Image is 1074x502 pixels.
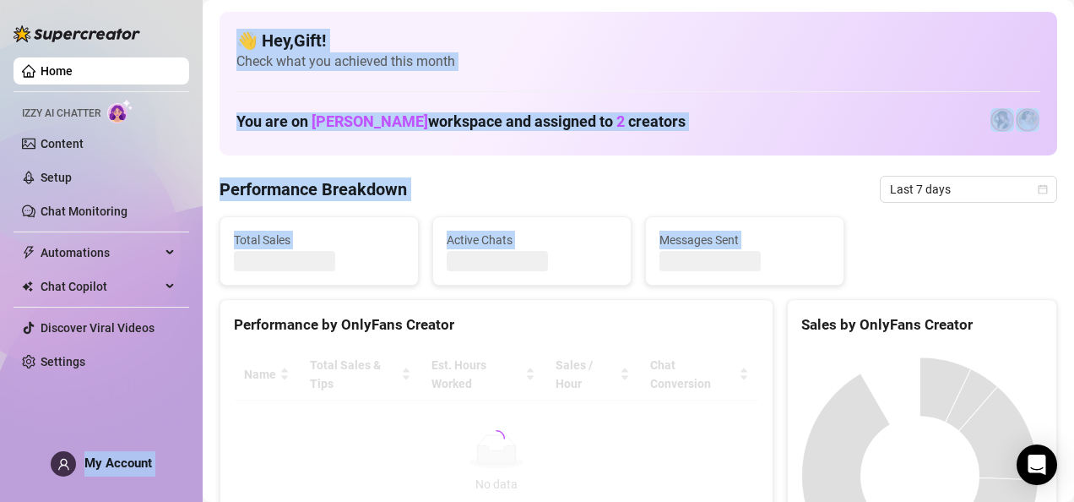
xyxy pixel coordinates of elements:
[14,25,140,42] img: logo-BBDzfeDw.svg
[57,458,70,471] span: user
[220,177,407,201] h4: Performance Breakdown
[41,171,72,184] a: Setup
[41,205,127,218] a: Chat Monitoring
[41,321,155,335] a: Discover Viral Videos
[236,52,1040,71] span: Check what you achieved this month
[22,246,35,259] span: thunderbolt
[890,177,1047,202] span: Last 7 days
[447,231,617,249] span: Active Chats
[41,239,160,266] span: Automations
[41,355,85,368] a: Settings
[236,112,686,131] h1: You are on workspace and assigned to creators
[22,281,33,292] img: Chat Copilot
[107,99,133,123] img: AI Chatter
[1038,184,1048,194] span: calendar
[312,112,428,130] span: [PERSON_NAME]
[84,456,152,471] span: My Account
[616,112,625,130] span: 2
[22,106,100,122] span: Izzy AI Chatter
[234,231,404,249] span: Total Sales
[487,429,506,448] span: loading
[41,64,73,78] a: Home
[1016,108,1039,132] img: 𝖍𝖔𝖑𝖑𝖞
[41,273,160,300] span: Chat Copilot
[990,108,1014,132] img: Holly
[801,314,1043,336] div: Sales by OnlyFans Creator
[234,314,759,336] div: Performance by OnlyFans Creator
[659,231,830,249] span: Messages Sent
[1017,445,1057,485] div: Open Intercom Messenger
[236,29,1040,52] h4: 👋 Hey, Gift !
[41,137,84,150] a: Content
